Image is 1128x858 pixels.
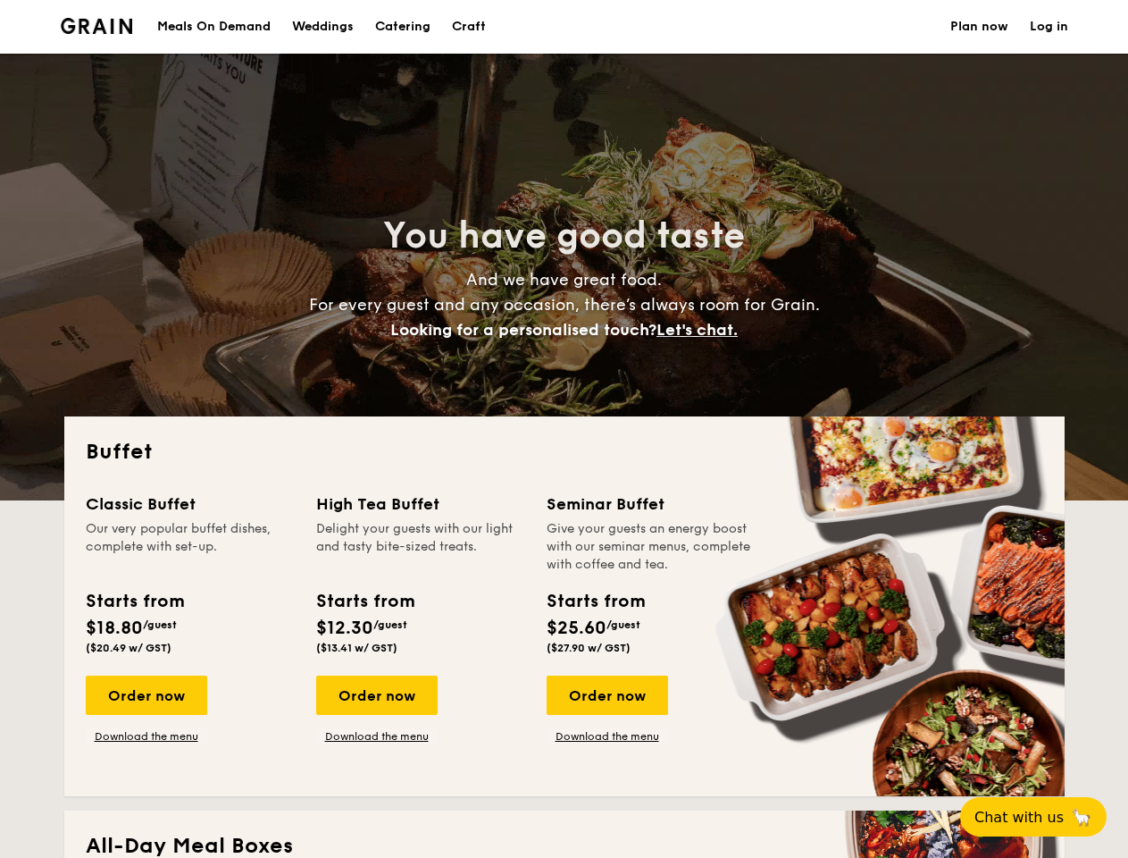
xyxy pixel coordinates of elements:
[316,520,525,574] div: Delight your guests with our light and tasty bite-sized treats.
[86,729,207,744] a: Download the menu
[309,270,820,340] span: And we have great food. For every guest and any occasion, there’s always room for Grain.
[656,320,738,340] span: Let's chat.
[86,642,171,654] span: ($20.49 w/ GST)
[373,618,407,631] span: /guest
[316,588,414,615] div: Starts from
[547,588,644,615] div: Starts from
[1071,807,1092,828] span: 🦙
[606,618,640,631] span: /guest
[86,438,1043,467] h2: Buffet
[86,588,183,615] div: Starts from
[316,642,397,654] span: ($13.41 w/ GST)
[86,492,295,517] div: Classic Buffet
[316,492,525,517] div: High Tea Buffet
[960,797,1107,837] button: Chat with us🦙
[61,18,133,34] a: Logotype
[86,676,207,715] div: Order now
[316,618,373,639] span: $12.30
[316,676,438,715] div: Order now
[61,18,133,34] img: Grain
[547,642,631,654] span: ($27.90 w/ GST)
[547,729,668,744] a: Download the menu
[547,618,606,639] span: $25.60
[547,676,668,715] div: Order now
[547,492,756,517] div: Seminar Buffet
[390,320,656,340] span: Looking for a personalised touch?
[383,214,745,257] span: You have good taste
[143,618,177,631] span: /guest
[86,520,295,574] div: Our very popular buffet dishes, complete with set-up.
[316,729,438,744] a: Download the menu
[974,809,1064,826] span: Chat with us
[547,520,756,574] div: Give your guests an energy boost with our seminar menus, complete with coffee and tea.
[86,618,143,639] span: $18.80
